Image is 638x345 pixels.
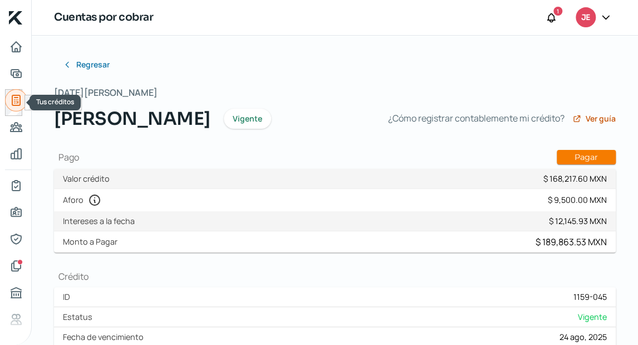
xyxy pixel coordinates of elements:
[388,110,565,127] span: ¿Cómo registrar contablemente mi crédito?
[5,255,27,277] a: Documentos
[54,85,158,101] span: [DATE][PERSON_NAME]
[63,291,75,302] label: ID
[557,6,559,16] span: 1
[5,116,27,138] a: Pago a proveedores
[5,89,27,111] a: Tus créditos
[233,115,262,123] span: Vigente
[76,61,110,69] span: Regresar
[543,173,607,184] div: $ 168,217.60 MXN
[5,281,27,304] a: Buró de crédito
[5,174,27,197] a: Mi contrato
[63,193,106,207] label: Aforo
[63,312,97,322] label: Estatus
[63,236,122,247] label: Monto a Pagar
[5,308,27,331] a: Referencias
[5,62,27,85] a: Adelantar facturas
[5,143,27,165] a: Mis finanzas
[54,150,616,164] h1: Pago
[548,195,607,205] div: $ 9,500.00 MXN
[572,114,616,123] a: Ver guía
[54,9,153,26] h1: Cuentas por cobrar
[54,54,119,76] button: Regresar
[581,11,590,25] span: JE
[36,97,74,106] span: Tus créditos
[5,228,27,250] a: Representantes
[63,173,114,184] label: Valor crédito
[63,216,139,226] label: Intereses a la fecha
[54,270,616,283] h1: Crédito
[54,105,210,132] span: [PERSON_NAME]
[586,115,616,123] span: Ver guía
[578,312,607,322] span: Vigente
[549,216,607,226] div: $ 12,145.93 MXN
[573,291,607,302] div: 1159-045
[557,150,616,164] button: Pagar
[5,36,27,58] a: Inicio
[5,201,27,223] a: Información general
[536,236,607,248] div: $ 189,863.53 MXN
[560,332,607,342] div: 24 ago, 2025
[63,332,148,342] label: Fecha de vencimiento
